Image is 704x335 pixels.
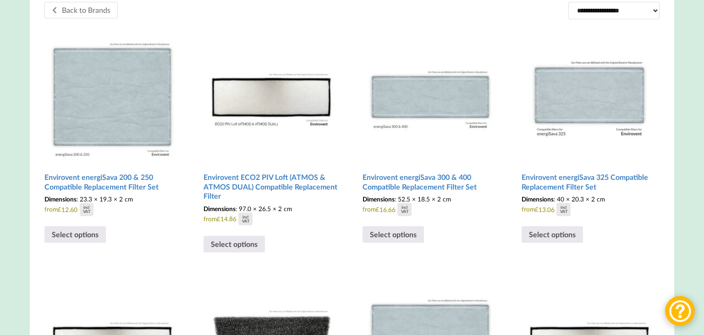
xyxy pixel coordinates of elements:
[522,169,657,195] h2: Envirovent energiSava 325 Compatible Replacement Filter Set
[535,203,571,216] div: 13.06
[363,226,424,243] a: Select options for “Envirovent energiSava 300 & 400 Compatible Replacement Filter Set”
[363,26,498,162] img: Envirovent energiSava 300 & 400 Compatible MVHR Filter Replacement Set from MVHR.shop
[522,26,657,162] img: Envirovent energiSava 325 Compatible MVHR Filter Replacement Set from MVHR.shop
[401,205,407,209] div: incl
[217,215,220,223] span: £
[363,195,451,203] span: : 52.5 × 18.5 × 2 cm
[203,205,339,225] span: from
[203,26,339,225] a: Envirovent ECO2 PIV Loft (ATMOS & ATMOS DUAL) Compatible Replacement Filter Dimensions: 97.0 × 26...
[522,226,583,243] a: Select options for “Envirovent energiSava 325 Compatible Replacement Filter Set”
[58,203,93,216] div: 12.60
[203,169,339,205] h2: Envirovent ECO2 PIV Loft (ATMOS & ATMOS DUAL) Compatible Replacement Filter
[44,195,77,203] span: Dimensions
[44,26,180,216] a: Envirovent energiSava 200 & 250 Compatible Replacement Filter Set Dimensions: 23.3 × 19.3 × 2 cmf...
[376,206,379,213] span: £
[44,226,106,243] a: Select options for “Envirovent energiSava 200 & 250 Compatible Replacement Filter Set”
[83,209,90,213] div: VAT
[44,195,133,203] span: : 23.3 × 19.3 × 2 cm
[203,205,292,212] span: : 97.0 × 26.5 × 2 cm
[561,205,566,209] div: incl
[44,169,180,195] h2: Envirovent energiSava 200 & 250 Compatible Replacement Filter Set
[363,195,395,203] span: Dimensions
[363,169,498,195] h2: Envirovent energiSava 300 & 400 Compatible Replacement Filter Set
[522,195,605,203] span: : 40 × 20.3 × 2 cm
[44,26,180,162] img: Envirovent energiSava 200 & 250 Compatible MVHR Filter Replacement Set from MVHR.shop
[535,206,539,213] span: £
[83,205,89,209] div: incl
[568,2,660,19] select: Shop order
[203,205,236,212] span: Dimensions
[560,209,567,213] div: VAT
[522,26,657,216] a: Envirovent energiSava 325 Compatible Replacement Filter Set Dimensions: 40 × 20.3 × 2 cmfrom£13.0...
[363,195,498,216] span: from
[401,209,408,213] div: VAT
[522,195,657,216] span: from
[203,236,265,252] a: Select options for “Envirovent ECO2 PIV Loft (ATMOS & ATMOS DUAL) Compatible Replacement Filter”
[58,206,61,213] span: £
[363,26,498,216] a: Envirovent energiSava 300 & 400 Compatible Replacement Filter Set Dimensions: 52.5 × 18.5 × 2 cmf...
[242,215,248,219] div: incl
[242,219,249,223] div: VAT
[203,26,339,162] img: Envirovent ECO2 PIV Loft (ATMOS & ATMOS DUAL) Compatible MVHR Filter Replacement Set from MVHR.shop
[44,195,180,216] span: from
[376,203,412,216] div: 16.66
[522,195,554,203] span: Dimensions
[44,2,118,18] a: Back to Brands
[217,212,253,225] div: 14.86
